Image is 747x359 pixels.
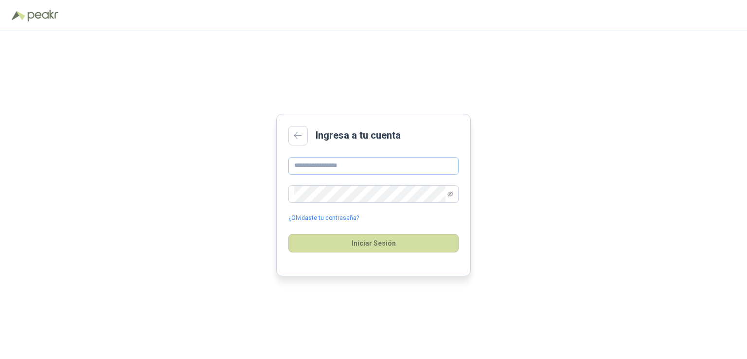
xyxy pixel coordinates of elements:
[316,128,401,143] h2: Ingresa a tu cuenta
[288,234,459,252] button: Iniciar Sesión
[447,191,453,197] span: eye-invisible
[288,214,359,223] a: ¿Olvidaste tu contraseña?
[12,11,25,20] img: Logo
[27,10,58,21] img: Peakr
